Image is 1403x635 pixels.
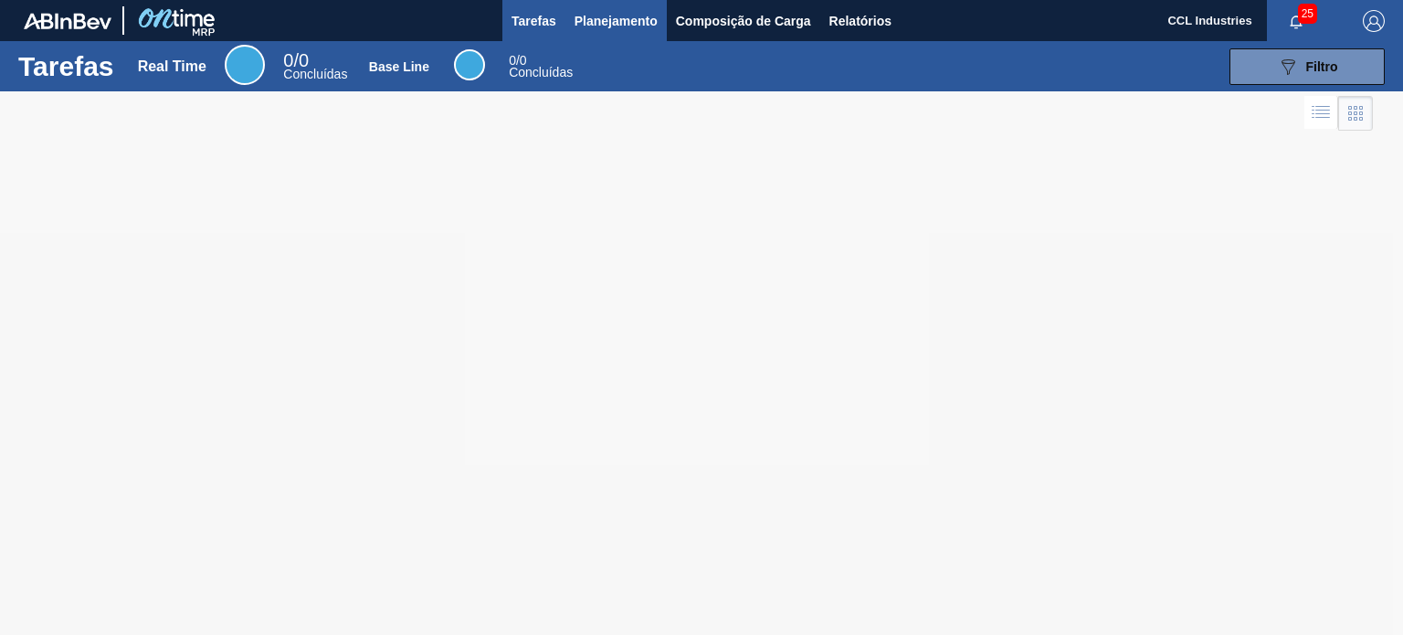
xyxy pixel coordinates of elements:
div: Real Time [225,45,265,85]
span: Concluídas [283,67,347,81]
div: Real Time [138,58,206,75]
img: TNhmsLtSVTkK8tSr43FrP2fwEKptu5GPRR3wAAAABJRU5ErkJggg== [24,13,111,29]
div: Base Line [509,55,573,79]
img: Logout [1363,10,1385,32]
span: 25 [1298,4,1317,24]
span: Relatórios [829,10,891,32]
span: / 0 [283,50,309,70]
span: Planejamento [575,10,658,32]
button: Notificações [1267,8,1325,34]
span: 0 [283,50,293,70]
span: / 0 [509,53,526,68]
button: Filtro [1229,48,1385,85]
span: Tarefas [512,10,556,32]
h1: Tarefas [18,56,114,77]
span: 0 [509,53,516,68]
div: Base Line [454,49,485,80]
div: Real Time [283,53,347,80]
span: Filtro [1306,59,1338,74]
span: Composição de Carga [676,10,811,32]
span: Concluídas [509,65,573,79]
div: Base Line [369,59,429,74]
